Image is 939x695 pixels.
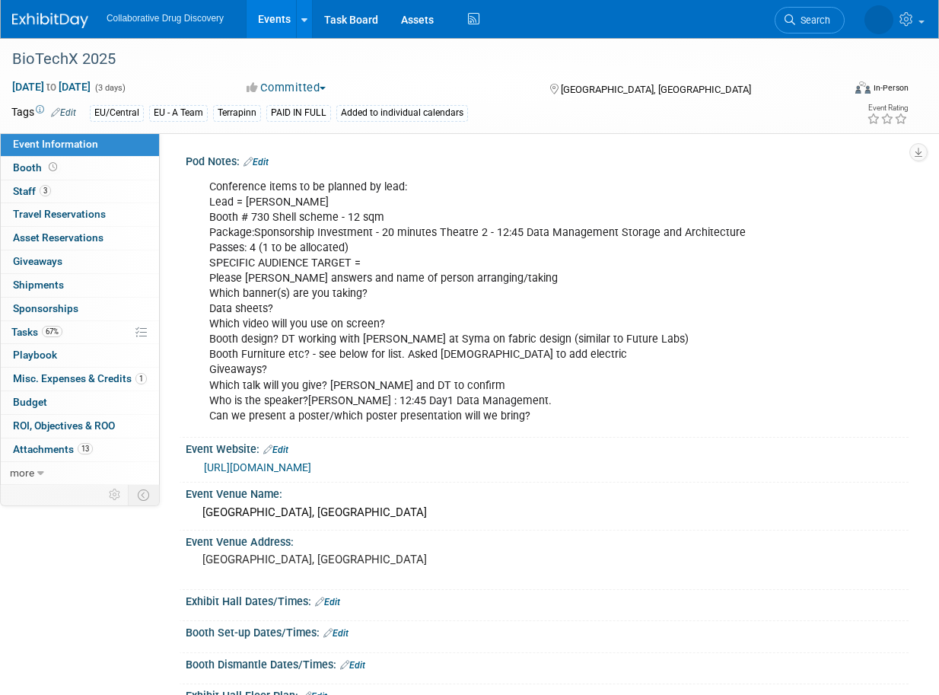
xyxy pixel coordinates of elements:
[13,231,103,244] span: Asset Reservations
[1,157,159,180] a: Booth
[186,653,909,673] div: Booth Dismantle Dates/Times:
[241,80,332,96] button: Committed
[13,279,64,291] span: Shipments
[186,621,909,641] div: Booth Set-up Dates/Times:
[204,461,311,473] a: [URL][DOMAIN_NAME]
[336,105,468,121] div: Added to individual calendars
[778,79,909,102] div: Event Format
[13,419,115,432] span: ROI, Objectives & ROO
[7,46,832,73] div: BioTechX 2025
[11,80,91,94] span: [DATE] [DATE]
[244,157,269,167] a: Edit
[1,227,159,250] a: Asset Reservations
[129,485,160,505] td: Toggle Event Tabs
[13,372,147,384] span: Misc. Expenses & Credits
[867,104,908,112] div: Event Rating
[213,105,261,121] div: Terrapinn
[13,302,78,314] span: Sponsorships
[1,298,159,320] a: Sponsorships
[186,483,909,502] div: Event Venue Name:
[1,344,159,367] a: Playbook
[12,13,88,28] img: ExhibitDay
[186,590,909,610] div: Exhibit Hall Dates/Times:
[46,161,60,173] span: Booth not reserved yet
[340,660,365,671] a: Edit
[149,105,208,121] div: EU - A Team
[864,5,893,34] img: Mariana Vaschetto
[199,172,765,432] div: Conference items to be planned by lead: Lead = [PERSON_NAME] Booth # 730 Shell scheme - 12 sqm Pa...
[44,81,59,93] span: to
[855,81,871,94] img: Format-Inperson.png
[102,485,129,505] td: Personalize Event Tab Strip
[775,7,845,33] a: Search
[1,438,159,461] a: Attachments13
[1,274,159,297] a: Shipments
[78,443,93,454] span: 13
[40,185,51,196] span: 3
[323,628,349,639] a: Edit
[1,203,159,226] a: Travel Reservations
[1,462,159,485] a: more
[90,105,144,121] div: EU/Central
[51,107,76,118] a: Edit
[13,255,62,267] span: Giveaways
[1,180,159,203] a: Staff3
[186,531,909,550] div: Event Venue Address:
[561,84,751,95] span: [GEOGRAPHIC_DATA], [GEOGRAPHIC_DATA]
[13,443,93,455] span: Attachments
[11,326,62,338] span: Tasks
[94,83,126,93] span: (3 days)
[13,138,98,150] span: Event Information
[1,133,159,156] a: Event Information
[873,82,909,94] div: In-Person
[13,396,47,408] span: Budget
[186,150,909,170] div: Pod Notes:
[13,161,60,174] span: Booth
[1,415,159,438] a: ROI, Objectives & ROO
[10,467,34,479] span: more
[1,368,159,391] a: Misc. Expenses & Credits1
[42,326,62,337] span: 67%
[1,250,159,273] a: Giveaways
[263,445,288,455] a: Edit
[11,104,76,122] td: Tags
[795,14,830,26] span: Search
[315,597,340,607] a: Edit
[197,501,897,524] div: [GEOGRAPHIC_DATA], [GEOGRAPHIC_DATA]
[13,185,51,197] span: Staff
[266,105,331,121] div: PAID IN FULL
[135,373,147,384] span: 1
[13,349,57,361] span: Playbook
[186,438,909,457] div: Event Website:
[1,321,159,344] a: Tasks67%
[202,553,470,566] pre: [GEOGRAPHIC_DATA], [GEOGRAPHIC_DATA]
[1,391,159,414] a: Budget
[107,13,224,24] span: Collaborative Drug Discovery
[13,208,106,220] span: Travel Reservations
